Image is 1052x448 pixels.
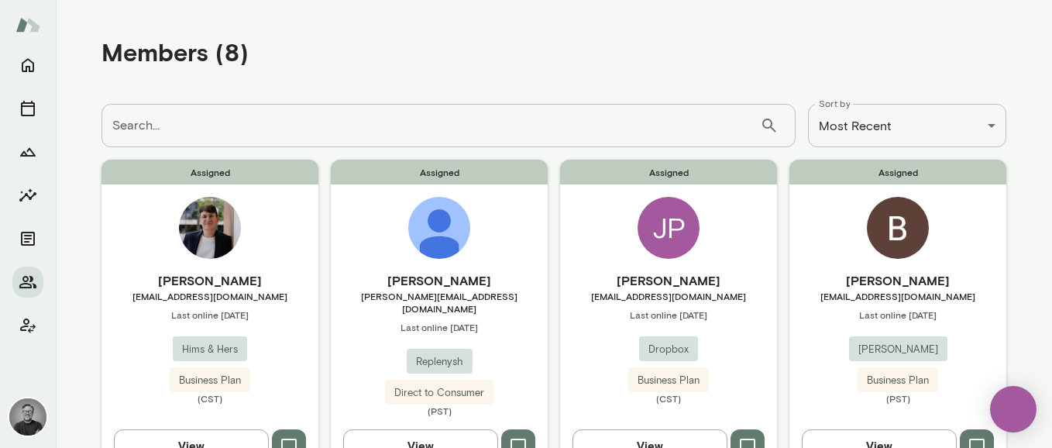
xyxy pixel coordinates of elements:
h6: [PERSON_NAME] [101,271,318,290]
span: Business Plan [858,373,938,388]
button: Documents [12,223,43,254]
span: Hims & Hers [173,342,247,357]
span: Direct to Consumer [385,385,493,401]
img: Dane Howard [9,398,46,436]
h6: [PERSON_NAME] [331,271,548,290]
span: Business Plan [170,373,250,388]
span: Last online [DATE] [789,308,1006,321]
span: Business Plan [628,373,709,388]
button: Home [12,50,43,81]
span: (PST) [789,392,1006,405]
span: Dropbox [639,342,698,357]
span: (PST) [331,405,548,417]
button: Client app [12,310,43,341]
h6: [PERSON_NAME] [789,271,1006,290]
span: [EMAIL_ADDRESS][DOMAIN_NAME] [101,290,318,302]
img: Maxime Dubreucq [179,197,241,259]
label: Sort by [819,97,851,110]
span: [EMAIL_ADDRESS][DOMAIN_NAME] [560,290,777,302]
span: Assigned [331,160,548,184]
img: Mento [15,10,40,40]
span: [EMAIL_ADDRESS][DOMAIN_NAME] [789,290,1006,302]
span: Assigned [789,160,1006,184]
span: Assigned [560,160,777,184]
span: [PERSON_NAME] [849,342,947,357]
div: Most Recent [808,104,1006,147]
img: Ben Walker [867,197,929,259]
button: Growth Plan [12,136,43,167]
button: Sessions [12,93,43,124]
span: [PERSON_NAME][EMAIL_ADDRESS][DOMAIN_NAME] [331,290,548,315]
span: Assigned [101,160,318,184]
span: Last online [DATE] [331,321,548,333]
h6: [PERSON_NAME] [560,271,777,290]
div: JP [638,197,700,259]
span: Replenysh [407,354,473,370]
img: Clark Dinnison [408,197,470,259]
button: Insights [12,180,43,211]
span: (CST) [560,392,777,405]
span: (CST) [101,392,318,405]
button: Members [12,267,43,298]
span: Last online [DATE] [101,308,318,321]
span: Last online [DATE] [560,308,777,321]
h4: Members (8) [101,37,249,67]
